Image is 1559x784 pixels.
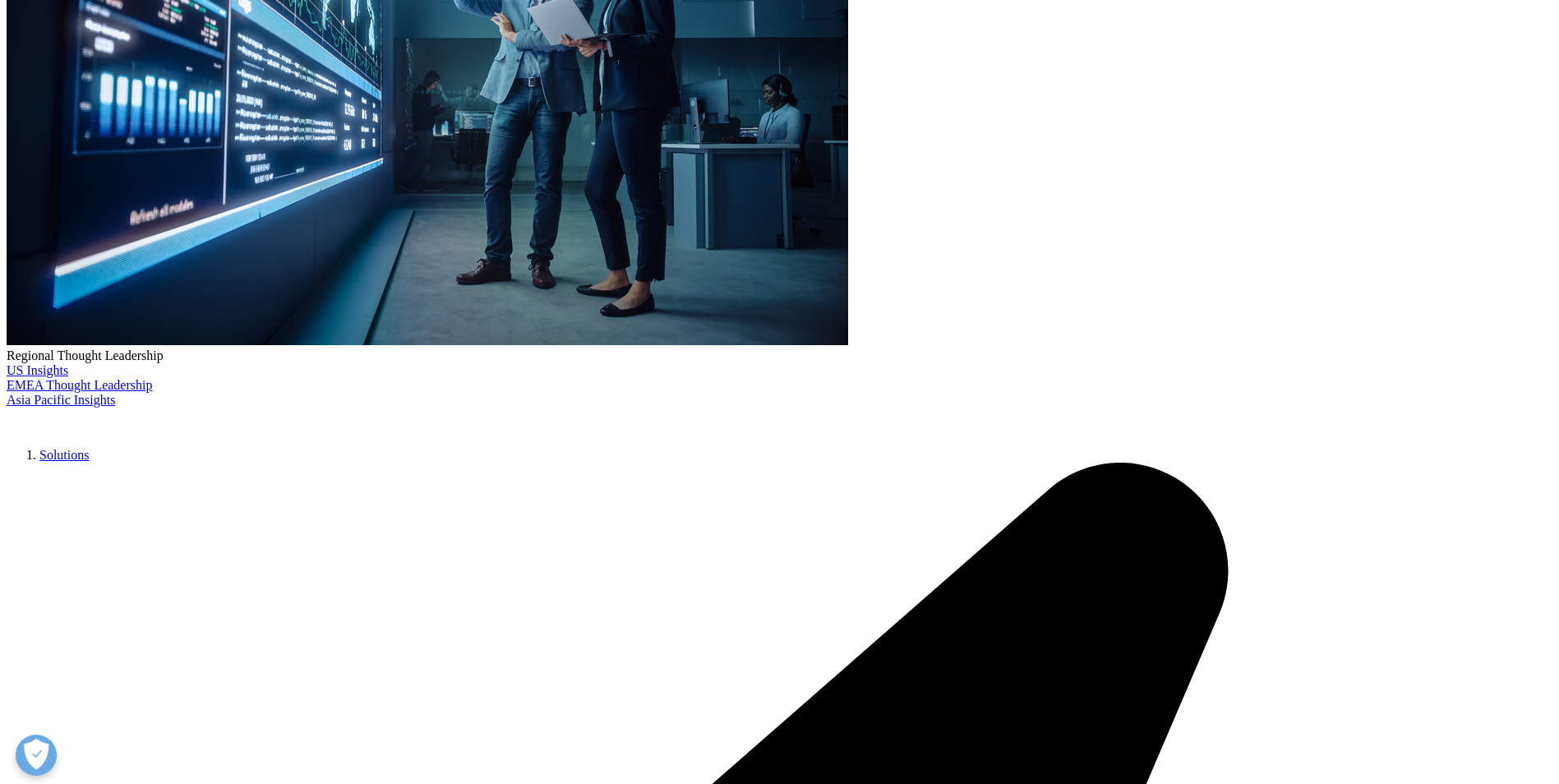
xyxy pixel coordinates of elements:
[7,348,1552,363] div: Regional Thought Leadership
[7,393,115,407] a: Asia Pacific Insights
[7,363,68,377] a: US Insights
[7,378,152,392] a: EMEA Thought Leadership
[16,735,57,776] button: Open Preferences
[39,448,89,462] a: Solutions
